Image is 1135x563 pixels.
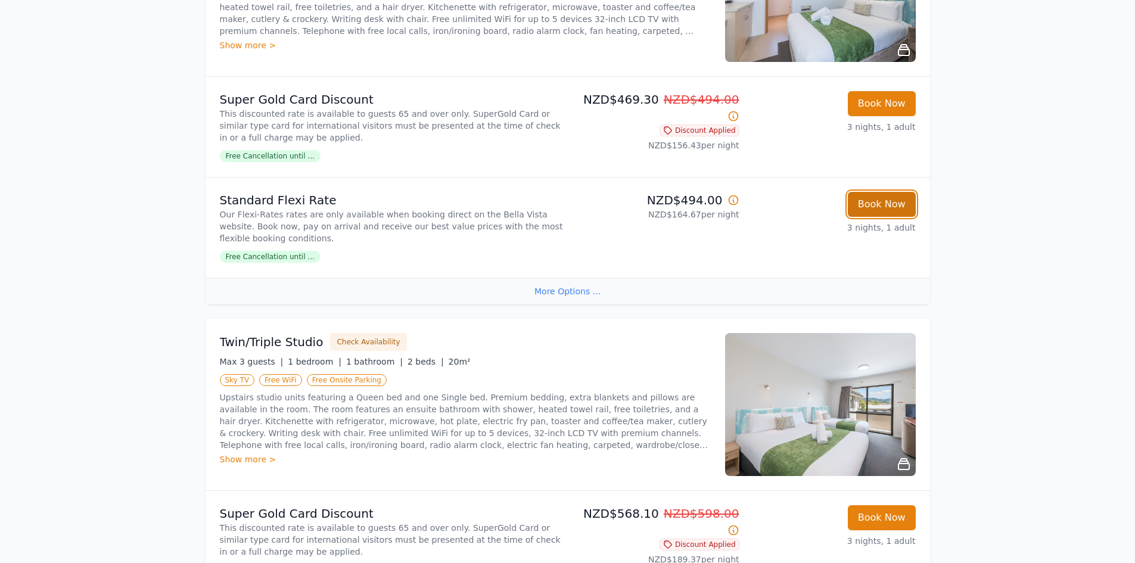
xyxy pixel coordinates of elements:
[220,39,711,51] div: Show more >
[220,522,563,558] p: This discounted rate is available to guests 65 and over only. SuperGold Card or similar type card...
[220,91,563,108] p: Super Gold Card Discount
[220,150,321,162] span: Free Cancellation until ...
[330,333,406,351] button: Check Availability
[206,278,930,304] div: More Options ...
[573,505,739,539] p: NZD$568.10
[408,357,444,366] span: 2 beds |
[346,357,403,366] span: 1 bathroom |
[220,374,255,386] span: Sky TV
[220,192,563,209] p: Standard Flexi Rate
[288,357,341,366] span: 1 bedroom |
[220,453,711,465] div: Show more >
[220,334,324,350] h3: Twin/Triple Studio
[664,506,739,521] span: NZD$598.00
[220,391,711,451] p: Upstairs studio units featuring a Queen bed and one Single bed. Premium bedding, extra blankets a...
[220,108,563,144] p: This discounted rate is available to guests 65 and over only. SuperGold Card or similar type card...
[848,91,916,116] button: Book Now
[573,192,739,209] p: NZD$494.00
[259,374,302,386] span: Free WiFi
[749,222,916,234] p: 3 nights, 1 adult
[848,192,916,217] button: Book Now
[664,92,739,107] span: NZD$494.00
[749,121,916,133] p: 3 nights, 1 adult
[220,251,321,263] span: Free Cancellation until ...
[449,357,471,366] span: 20m²
[220,357,284,366] span: Max 3 guests |
[307,374,387,386] span: Free Onsite Parking
[749,535,916,547] p: 3 nights, 1 adult
[848,505,916,530] button: Book Now
[660,539,739,550] span: Discount Applied
[660,125,739,136] span: Discount Applied
[573,91,739,125] p: NZD$469.30
[220,209,563,244] p: Our Flexi-Rates rates are only available when booking direct on the Bella Vista website. Book now...
[573,209,739,220] p: NZD$164.67 per night
[573,139,739,151] p: NZD$156.43 per night
[220,505,563,522] p: Super Gold Card Discount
